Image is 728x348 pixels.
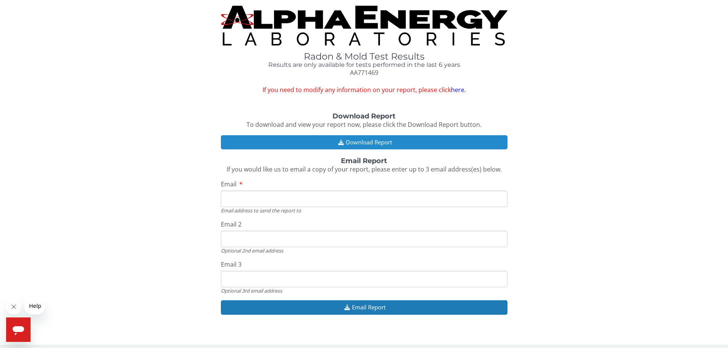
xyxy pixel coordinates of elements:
span: If you need to modify any information on your report, please click [221,86,507,94]
a: here. [451,86,466,94]
div: Optional 2nd email address [221,247,507,254]
button: Download Report [221,135,507,149]
iframe: Message from company [24,298,45,314]
span: To download and view your report now, please click the Download Report button. [246,120,482,129]
div: Email address to send the report to [221,207,507,214]
h1: Radon & Mold Test Results [221,52,507,62]
span: Email 3 [221,260,242,269]
span: If you would like us to email a copy of your report, please enter up to 3 email address(es) below. [227,165,502,173]
div: Optional 3rd email address [221,287,507,294]
strong: Download Report [332,112,396,120]
iframe: Close message [6,299,21,314]
button: Email Report [221,300,507,314]
h4: Results are only available for tests performed in the last 6 years [221,62,507,68]
img: TightCrop.jpg [221,6,507,45]
iframe: Button to launch messaging window [6,317,31,342]
span: Email 2 [221,220,242,228]
span: Email [221,180,237,188]
strong: Email Report [341,157,387,165]
span: AA771469 [350,68,378,77]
